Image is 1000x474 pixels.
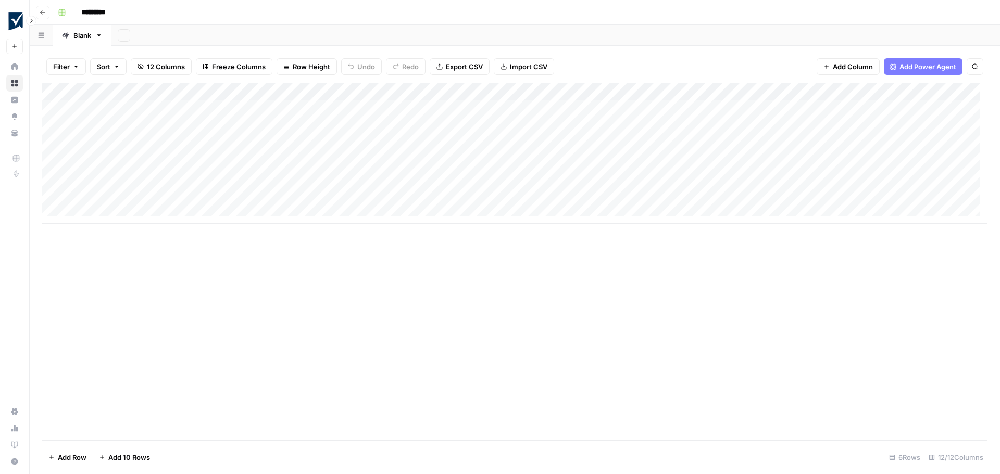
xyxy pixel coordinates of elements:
[6,12,25,31] img: Smartsheet Logo
[46,58,86,75] button: Filter
[73,30,91,41] div: Blank
[884,58,963,75] button: Add Power Agent
[402,61,419,72] span: Redo
[6,453,23,470] button: Help + Support
[196,58,272,75] button: Freeze Columns
[6,58,23,75] a: Home
[53,61,70,72] span: Filter
[6,125,23,142] a: Your Data
[97,61,110,72] span: Sort
[494,58,554,75] button: Import CSV
[90,58,127,75] button: Sort
[6,92,23,108] a: Insights
[277,58,337,75] button: Row Height
[924,449,988,466] div: 12/12 Columns
[131,58,192,75] button: 12 Columns
[386,58,426,75] button: Redo
[108,452,150,463] span: Add 10 Rows
[833,61,873,72] span: Add Column
[58,452,86,463] span: Add Row
[899,61,956,72] span: Add Power Agent
[42,449,93,466] button: Add Row
[446,61,483,72] span: Export CSV
[341,58,382,75] button: Undo
[885,449,924,466] div: 6 Rows
[6,8,23,34] button: Workspace: Smartsheet
[510,61,547,72] span: Import CSV
[293,61,330,72] span: Row Height
[6,75,23,92] a: Browse
[6,420,23,437] a: Usage
[430,58,490,75] button: Export CSV
[357,61,375,72] span: Undo
[6,108,23,125] a: Opportunities
[212,61,266,72] span: Freeze Columns
[53,25,111,46] a: Blank
[147,61,185,72] span: 12 Columns
[6,437,23,453] a: Learning Hub
[93,449,156,466] button: Add 10 Rows
[817,58,880,75] button: Add Column
[6,403,23,420] a: Settings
